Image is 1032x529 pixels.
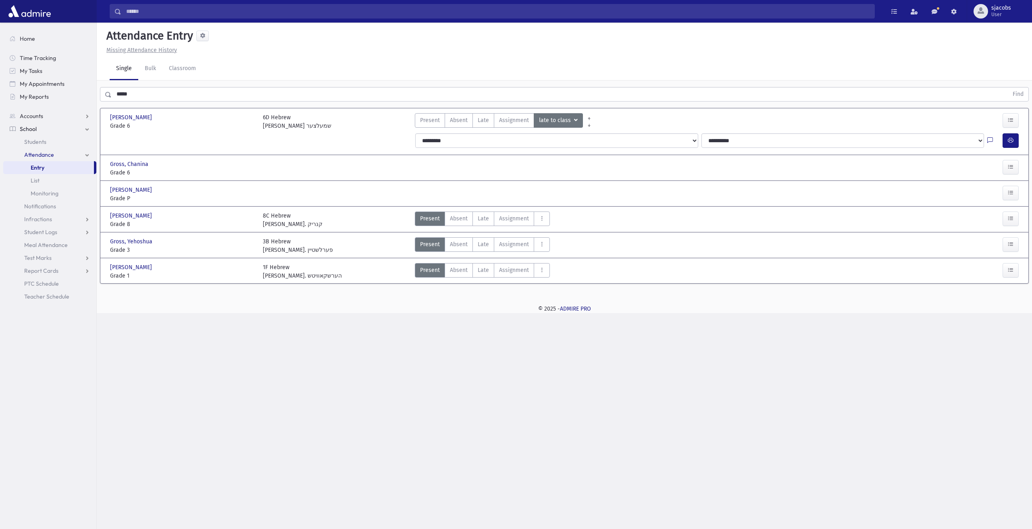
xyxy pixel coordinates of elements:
span: Notifications [24,203,56,210]
div: 3B Hebrew [PERSON_NAME]. פערלשטיין [263,237,333,254]
span: Late [478,240,489,249]
span: Assignment [499,116,529,124]
button: late to class [534,113,583,128]
span: Assignment [499,240,529,249]
div: © 2025 - [110,305,1019,313]
div: 8C Hebrew [PERSON_NAME]. קנריק [263,212,322,228]
span: Student Logs [24,228,57,236]
div: AttTypes [415,237,550,254]
span: My Appointments [20,80,64,87]
span: Teacher Schedule [24,293,69,300]
u: Missing Attendance History [106,47,177,54]
span: Absent [450,240,468,249]
span: Late [478,214,489,223]
a: Meal Attendance [3,239,96,251]
img: AdmirePro [6,3,53,19]
a: My Tasks [3,64,96,77]
div: 6D Hebrew [PERSON_NAME] שמעלצער [263,113,331,130]
a: Notifications [3,200,96,213]
span: Report Cards [24,267,58,274]
span: Late [478,116,489,124]
span: Monitoring [31,190,58,197]
span: Gross, Yehoshua [110,237,154,246]
span: List [31,177,40,184]
span: PTC Schedule [24,280,59,287]
button: Find [1008,87,1028,101]
span: Entry [31,164,44,171]
a: Monitoring [3,187,96,200]
div: AttTypes [415,212,550,228]
div: 1F Hebrew [PERSON_NAME]. הערשקאוויטש [263,263,342,280]
a: My Reports [3,90,96,103]
span: Absent [450,116,468,124]
a: Students [3,135,96,148]
div: AttTypes [415,113,583,130]
span: Students [24,138,46,145]
span: My Reports [20,93,49,100]
span: Time Tracking [20,54,56,62]
a: Classroom [162,58,202,80]
a: My Appointments [3,77,96,90]
span: Grade 6 [110,168,255,177]
span: Home [20,35,35,42]
a: Teacher Schedule [3,290,96,303]
span: User [991,11,1011,18]
span: Grade 3 [110,246,255,254]
a: Bulk [138,58,162,80]
span: Absent [450,214,468,223]
a: Accounts [3,110,96,122]
span: late to class [539,116,572,125]
a: Single [110,58,138,80]
span: Absent [450,266,468,274]
span: Present [420,214,440,223]
h5: Attendance Entry [103,29,193,43]
span: Grade 1 [110,272,255,280]
a: PTC Schedule [3,277,96,290]
span: Gross, Chanina [110,160,150,168]
a: School [3,122,96,135]
a: List [3,174,96,187]
span: [PERSON_NAME] [110,113,154,122]
a: Report Cards [3,264,96,277]
span: Assignment [499,214,529,223]
span: Test Marks [24,254,52,261]
span: Assignment [499,266,529,274]
span: Grade 8 [110,220,255,228]
a: Entry [3,161,94,174]
span: Late [478,266,489,274]
a: Home [3,32,96,45]
span: Grade P [110,194,255,203]
a: Attendance [3,148,96,161]
span: [PERSON_NAME] [110,263,154,272]
span: Accounts [20,112,43,120]
span: My Tasks [20,67,42,75]
a: Test Marks [3,251,96,264]
span: sjacobs [991,5,1011,11]
a: Missing Attendance History [103,47,177,54]
span: Present [420,266,440,274]
span: Infractions [24,216,52,223]
div: AttTypes [415,263,550,280]
span: Attendance [24,151,54,158]
a: Time Tracking [3,52,96,64]
span: [PERSON_NAME] [110,186,154,194]
span: School [20,125,37,133]
a: Infractions [3,213,96,226]
span: Grade 6 [110,122,255,130]
span: Present [420,116,440,124]
span: [PERSON_NAME] [110,212,154,220]
span: Present [420,240,440,249]
input: Search [121,4,874,19]
a: Student Logs [3,226,96,239]
span: Meal Attendance [24,241,68,249]
a: ADMIRE PRO [560,305,591,312]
